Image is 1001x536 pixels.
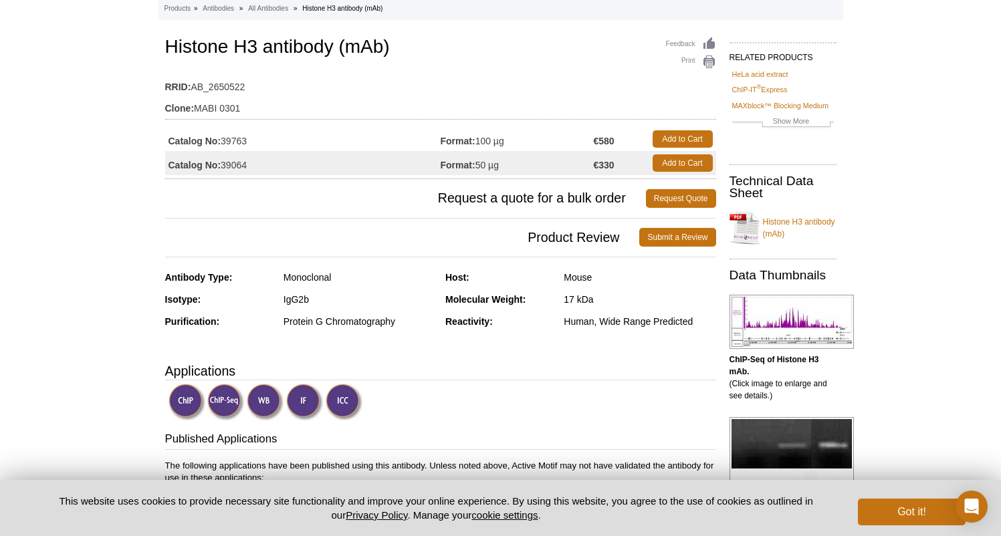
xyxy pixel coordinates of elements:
[165,102,195,114] strong: Clone:
[564,293,715,305] div: 17 kDa
[165,294,201,305] strong: Isotype:
[165,361,716,381] h3: Applications
[653,154,713,172] a: Add to Cart
[294,5,298,12] li: »
[471,509,538,521] button: cookie settings
[732,115,834,130] a: Show More
[164,3,191,15] a: Products
[165,228,640,247] span: Product Review
[666,37,716,51] a: Feedback
[286,384,323,420] img: Immunofluorescence Validated
[203,3,234,15] a: Antibodies
[207,384,244,420] img: ChIP-Seq Validated
[165,73,716,94] td: AB_2650522
[732,68,788,80] a: HeLa acid extract
[441,151,594,175] td: 50 µg
[441,127,594,151] td: 100 µg
[247,384,284,420] img: Western Blot Validated
[666,55,716,70] a: Print
[165,94,716,116] td: MABI 0301
[730,295,854,349] img: Histone H3 antibody (mAb) tested by ChIP-Seq.
[165,81,191,93] strong: RRID:
[441,135,475,147] strong: Format:
[757,84,762,91] sup: ®
[593,135,614,147] strong: €580
[284,271,435,283] div: Monoclonal
[326,384,362,420] img: Immunocytochemistry Validated
[653,130,713,148] a: Add to Cart
[732,84,788,96] a: ChIP-IT®Express
[165,151,441,175] td: 39064
[730,355,819,376] b: ChIP-Seq of Histone H3 mAb.
[165,189,646,208] span: Request a quote for a bulk order
[730,208,837,248] a: Histone H3 antibody (mAb)
[858,499,965,525] button: Got it!
[165,431,716,450] h3: Published Applications
[302,5,382,12] li: Histone H3 antibody (mAb)
[445,316,493,327] strong: Reactivity:
[732,100,829,112] a: MAXblock™ Blocking Medium
[169,159,221,171] strong: Catalog No:
[730,269,837,281] h2: Data Thumbnails
[730,175,837,199] h2: Technical Data Sheet
[169,135,221,147] strong: Catalog No:
[730,354,837,402] p: (Click image to enlarge and see details.)
[730,42,837,66] h2: RELATED PRODUCTS
[165,316,220,327] strong: Purification:
[441,159,475,171] strong: Format:
[445,294,526,305] strong: Molecular Weight:
[165,37,716,59] h1: Histone H3 antibody (mAb)
[284,293,435,305] div: IgG2b
[165,272,233,283] strong: Antibody Type:
[169,384,205,420] img: ChIP Validated
[593,159,614,171] strong: €330
[445,272,469,283] strong: Host:
[346,509,407,521] a: Privacy Policy
[165,127,441,151] td: 39763
[956,491,988,523] div: Open Intercom Messenger
[36,494,837,522] p: This website uses cookies to provide necessary site functionality and improve your online experie...
[248,3,288,15] a: All Antibodies
[194,5,198,12] li: »
[639,228,715,247] a: Submit a Review
[646,189,716,208] a: Request Quote
[564,315,715,327] div: Human, Wide Range Predicted
[284,315,435,327] div: Protein G Chromatography
[564,271,715,283] div: Mouse
[239,5,243,12] li: »
[730,417,854,503] img: Histone H3 antibody (mAb) tested by ChIP.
